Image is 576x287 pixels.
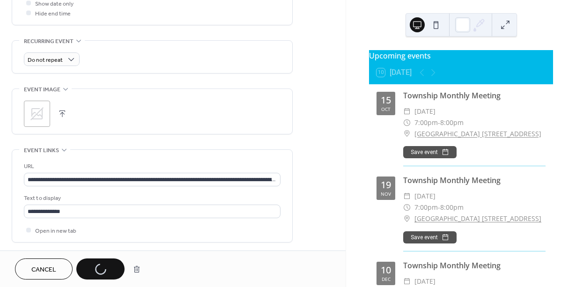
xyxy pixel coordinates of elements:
span: Event links [24,146,59,155]
div: Dec [382,277,391,281]
span: Do not repeat [28,55,63,66]
button: Save event [403,231,457,243]
div: ​ [403,106,411,117]
button: Cancel [15,258,73,280]
div: Township Monthly Meeting [403,90,546,101]
a: [GEOGRAPHIC_DATA] [STREET_ADDRESS] [414,213,541,224]
div: ​ [403,276,411,287]
div: ​ [403,128,411,140]
a: [GEOGRAPHIC_DATA] [STREET_ADDRESS] [414,128,541,140]
span: Event image [24,85,60,95]
div: ​ [403,191,411,202]
div: 19 [381,180,391,190]
div: Upcoming events [369,50,553,61]
span: 7:00pm [414,117,438,128]
div: Text to display [24,193,279,203]
span: Recurring event [24,37,74,46]
span: Cancel [31,265,56,275]
div: ; [24,101,50,127]
div: 15 [381,96,391,105]
div: URL [24,162,279,171]
div: ​ [403,117,411,128]
span: - [438,117,440,128]
span: [DATE] [414,276,436,287]
div: ​ [403,213,411,224]
span: [DATE] [414,106,436,117]
div: 10 [381,265,391,275]
div: Oct [381,107,391,111]
span: 7:00pm [414,202,438,213]
span: Hide end time [35,9,71,19]
span: 8:00pm [440,202,464,213]
span: Open in new tab [35,226,76,236]
div: Township Monthly Meeting [403,260,546,271]
div: ​ [403,202,411,213]
button: Save event [403,146,457,158]
span: [DATE] [414,191,436,202]
span: - [438,202,440,213]
div: Township Monthly Meeting [403,175,546,186]
div: Nov [381,191,391,196]
span: 8:00pm [440,117,464,128]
